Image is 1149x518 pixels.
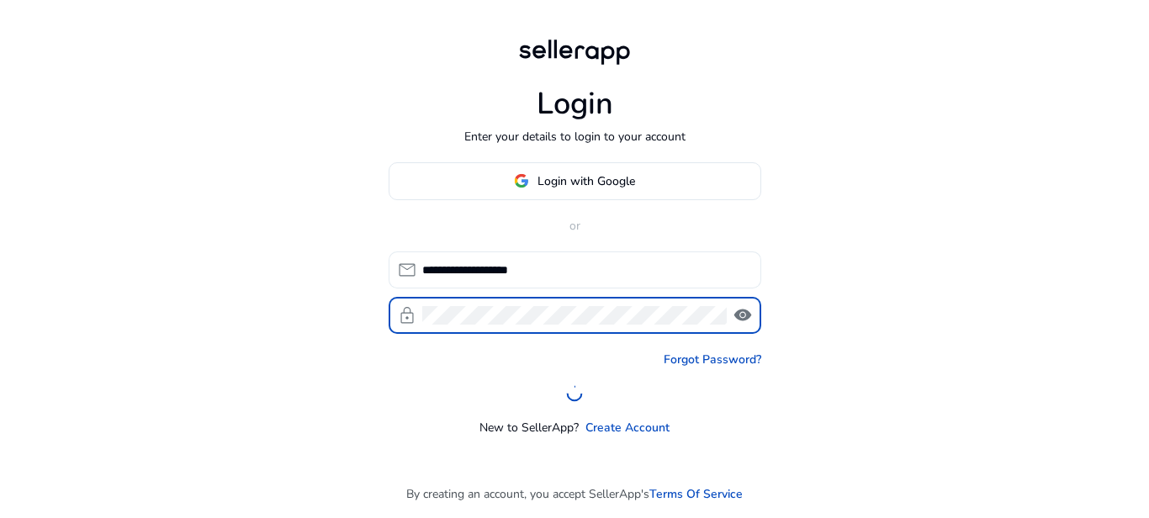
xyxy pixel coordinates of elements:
span: mail [397,260,417,280]
a: Terms Of Service [649,485,743,503]
button: Login with Google [389,162,761,200]
p: Enter your details to login to your account [464,128,686,145]
a: Create Account [585,419,670,436]
h1: Login [537,86,613,122]
img: google-logo.svg [514,173,529,188]
span: lock [397,305,417,325]
span: Login with Google [537,172,635,190]
p: New to SellerApp? [479,419,579,436]
a: Forgot Password? [664,351,761,368]
p: or [389,217,761,235]
span: visibility [733,305,753,325]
